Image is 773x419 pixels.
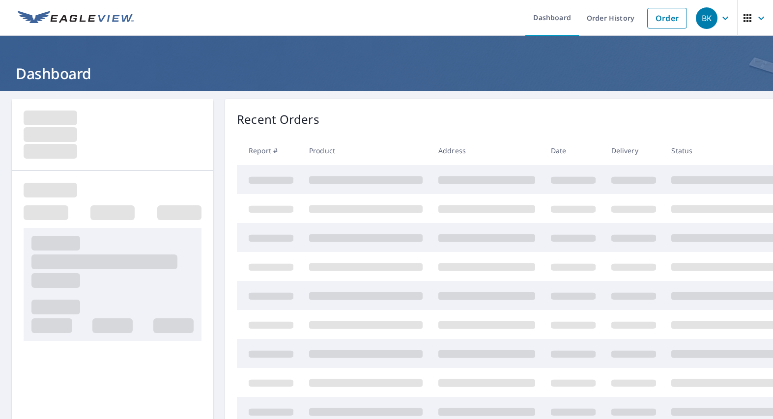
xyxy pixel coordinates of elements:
div: BK [696,7,717,29]
th: Address [430,136,543,165]
th: Delivery [603,136,664,165]
th: Product [301,136,430,165]
p: Recent Orders [237,111,319,128]
h1: Dashboard [12,63,761,84]
img: EV Logo [18,11,134,26]
th: Date [543,136,603,165]
th: Report # [237,136,301,165]
a: Order [647,8,687,28]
